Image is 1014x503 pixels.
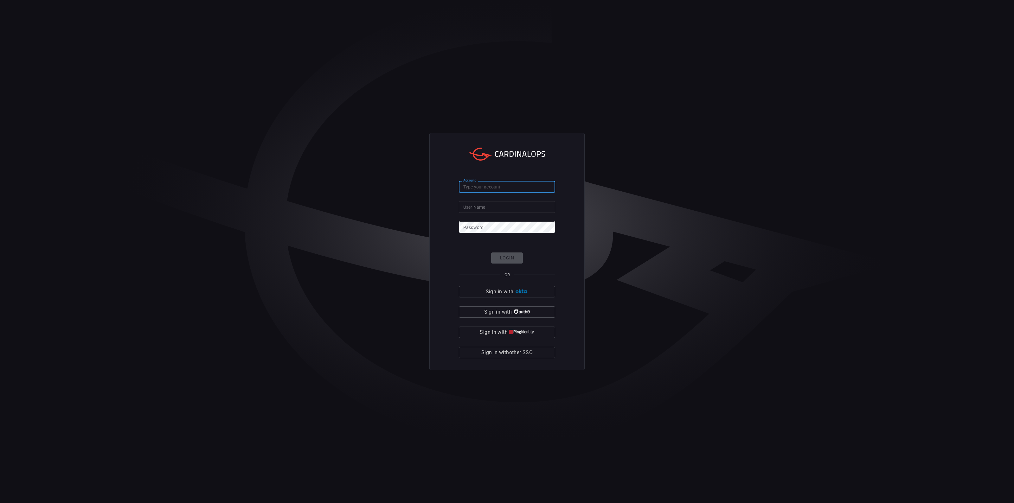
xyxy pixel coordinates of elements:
[486,287,513,296] span: Sign in with
[480,328,507,337] span: Sign in with
[484,308,512,316] span: Sign in with
[463,178,476,183] label: Account
[513,309,530,314] img: vP8Hhh4KuCH8AavWKdZY7RZgAAAAASUVORK5CYII=
[459,306,555,318] button: Sign in with
[459,347,555,358] button: Sign in withother SSO
[481,348,533,357] span: Sign in with other SSO
[509,330,534,334] img: quu4iresuhQAAAABJRU5ErkJggg==
[504,272,510,277] span: OR
[459,181,555,193] input: Type your account
[459,327,555,338] button: Sign in with
[459,201,555,213] input: Type your user name
[515,289,528,294] img: Ad5vKXme8s1CQAAAABJRU5ErkJggg==
[459,286,555,297] button: Sign in with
